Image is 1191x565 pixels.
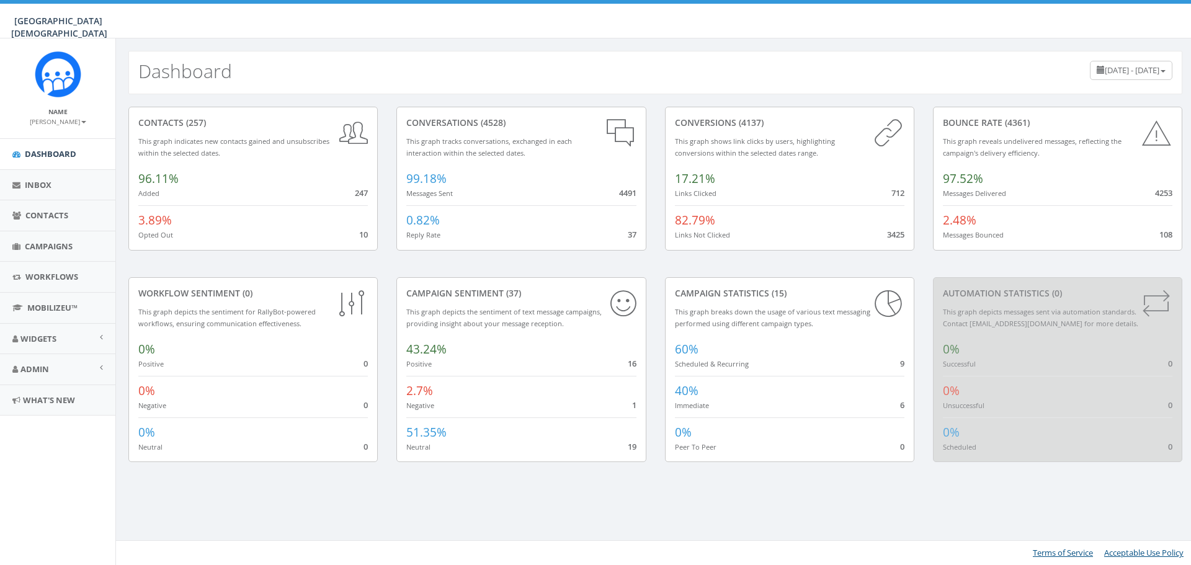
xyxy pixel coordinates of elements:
div: Campaign Statistics [675,287,904,300]
span: Workflows [25,271,78,282]
small: This graph breaks down the usage of various text messaging performed using different campaign types. [675,307,870,328]
span: 19 [628,441,636,452]
span: 0 [1168,399,1172,411]
small: This graph reveals undelivered messages, reflecting the campaign's delivery efficiency. [943,136,1122,158]
span: (0) [1050,287,1062,299]
span: 0% [943,424,960,440]
span: Dashboard [25,148,76,159]
div: contacts [138,117,368,129]
span: 4253 [1155,187,1172,198]
span: Widgets [20,333,56,344]
div: Bounce Rate [943,117,1172,129]
span: 51.35% [406,424,447,440]
small: Positive [406,359,432,368]
div: conversions [675,117,904,129]
span: (15) [769,287,787,299]
span: 0% [138,341,155,357]
small: This graph indicates new contacts gained and unsubscribes within the selected dates. [138,136,329,158]
span: 96.11% [138,171,179,187]
span: 0 [900,441,904,452]
small: Scheduled [943,442,976,452]
span: 2.48% [943,212,976,228]
span: (257) [184,117,206,128]
span: 16 [628,358,636,369]
small: Links Clicked [675,189,716,198]
span: 247 [355,187,368,198]
h2: Dashboard [138,61,232,81]
small: Unsuccessful [943,401,984,410]
span: MobilizeU™ [27,302,78,313]
span: 6 [900,399,904,411]
span: (4361) [1002,117,1030,128]
span: 0 [1168,441,1172,452]
span: 60% [675,341,698,357]
span: 2.7% [406,383,433,399]
small: Negative [406,401,434,410]
span: 0% [943,383,960,399]
span: 0% [943,341,960,357]
small: This graph shows link clicks by users, highlighting conversions within the selected dates range. [675,136,835,158]
span: 99.18% [406,171,447,187]
small: Name [48,107,68,116]
small: This graph depicts the sentiment of text message campaigns, providing insight about your message ... [406,307,602,328]
small: Links Not Clicked [675,230,730,239]
small: Successful [943,359,976,368]
a: [PERSON_NAME] [30,115,86,127]
div: Campaign Sentiment [406,287,636,300]
span: 37 [628,229,636,240]
span: 10 [359,229,368,240]
div: conversations [406,117,636,129]
span: 43.24% [406,341,447,357]
span: 0% [675,424,692,440]
span: (4528) [478,117,506,128]
span: 17.21% [675,171,715,187]
small: Neutral [138,442,163,452]
span: Inbox [25,179,51,190]
small: Opted Out [138,230,173,239]
small: Messages Delivered [943,189,1006,198]
span: 0% [138,383,155,399]
span: 712 [891,187,904,198]
span: Contacts [25,210,68,221]
small: This graph depicts messages sent via automation standards. Contact [EMAIL_ADDRESS][DOMAIN_NAME] f... [943,307,1138,328]
span: 0.82% [406,212,440,228]
div: Automation Statistics [943,287,1172,300]
img: Rally_Corp_Icon_1.png [35,51,81,97]
small: Scheduled & Recurring [675,359,749,368]
span: 0 [1168,358,1172,369]
small: Peer To Peer [675,442,716,452]
span: (0) [240,287,252,299]
small: This graph tracks conversations, exchanged in each interaction within the selected dates. [406,136,572,158]
span: 97.52% [943,171,983,187]
small: Messages Bounced [943,230,1004,239]
span: 40% [675,383,698,399]
small: Immediate [675,401,709,410]
span: Admin [20,363,49,375]
span: 9 [900,358,904,369]
span: 82.79% [675,212,715,228]
a: Acceptable Use Policy [1104,547,1184,558]
small: This graph depicts the sentiment for RallyBot-powered workflows, ensuring communication effective... [138,307,316,328]
small: Added [138,189,159,198]
span: 0 [364,441,368,452]
span: [GEOGRAPHIC_DATA][DEMOGRAPHIC_DATA] [11,15,107,39]
span: 1 [632,399,636,411]
small: Reply Rate [406,230,440,239]
span: (37) [504,287,521,299]
span: [DATE] - [DATE] [1105,65,1159,76]
small: Messages Sent [406,189,453,198]
a: Terms of Service [1033,547,1093,558]
span: 3425 [887,229,904,240]
small: Negative [138,401,166,410]
span: Campaigns [25,241,73,252]
span: 0% [138,424,155,440]
span: What's New [23,394,75,406]
small: Positive [138,359,164,368]
div: Workflow Sentiment [138,287,368,300]
span: 3.89% [138,212,172,228]
span: 108 [1159,229,1172,240]
small: Neutral [406,442,430,452]
span: (4137) [736,117,764,128]
small: [PERSON_NAME] [30,117,86,126]
span: 0 [364,358,368,369]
